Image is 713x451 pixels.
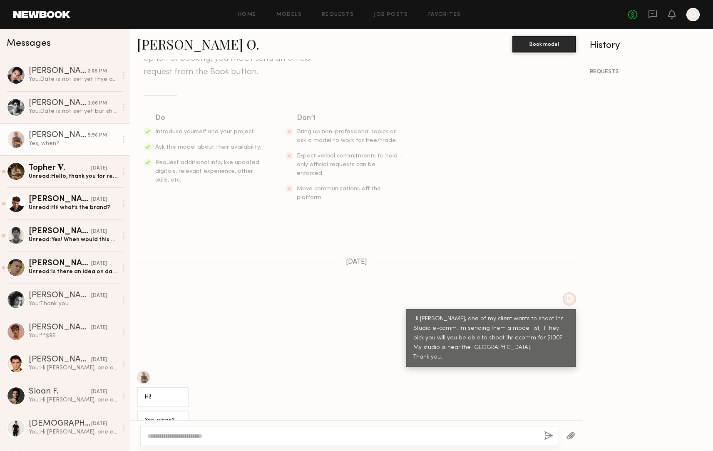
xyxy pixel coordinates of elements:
[155,160,259,183] span: Request additional info, like updated digitals, relevant experience, other skills, etc.
[297,153,402,176] span: Expect verbal commitments to hold - only official requests can be enforced.
[91,228,107,236] div: [DATE]
[590,69,706,75] div: REQUESTS
[144,416,181,426] div: Yes, when?
[29,172,117,180] div: Unread: Hello, thank you for reaching out! That works for me, when is the shoot date? Thank you s...
[29,420,91,428] div: [DEMOGRAPHIC_DATA][PERSON_NAME]
[686,8,700,21] a: D
[512,36,576,52] button: Book model
[88,100,107,107] div: 2:06 PM
[29,332,117,340] div: You: **$95
[155,145,261,150] span: Ask the model about their availability.
[137,35,259,53] a: [PERSON_NAME] O.
[91,356,107,364] div: [DATE]
[413,314,569,362] div: Hi [PERSON_NAME], one of my client wants to shoot 1hr Studio e-comm. Im sending them a model list...
[590,41,706,50] div: History
[428,12,461,17] a: Favorites
[88,132,107,140] div: 5:56 PM
[297,129,397,143] span: Bring up non-professional topics or ask a model to work for free/trade.
[29,300,117,308] div: You: Thank you.
[29,388,91,396] div: Sloan F.
[346,259,367,266] span: [DATE]
[144,393,181,402] div: Hi!
[91,324,107,332] div: [DATE]
[87,67,107,75] div: 2:08 PM
[322,12,354,17] a: Requests
[91,388,107,396] div: [DATE]
[29,292,91,300] div: [PERSON_NAME]
[29,131,88,140] div: [PERSON_NAME] O.
[29,268,117,276] div: Unread: Is there an idea on day??
[7,39,51,48] span: Messages
[29,204,117,212] div: Unread: Hi! what’s the brand?
[155,112,262,124] div: Do
[29,396,117,404] div: You: Hi [PERSON_NAME], one of my client wants to shoot 1hr Studio e-comm. Im sending them a model...
[29,140,117,147] div: Yes, when?
[276,12,302,17] a: Models
[29,163,91,172] div: Topher 𝐕.
[91,164,107,172] div: [DATE]
[29,107,117,115] div: You: Date is not set yet but should be this month.
[29,227,91,236] div: [PERSON_NAME]
[29,428,117,436] div: You: Hi [PERSON_NAME], one of my client wants to shoot 1hr Studio e-comm. Im sending them a model...
[29,67,87,75] div: [PERSON_NAME]
[155,129,255,135] span: Introduce yourself and your project.
[29,99,88,107] div: [PERSON_NAME]
[91,260,107,268] div: [DATE]
[374,12,408,17] a: Job Posts
[91,292,107,300] div: [DATE]
[29,356,91,364] div: [PERSON_NAME]
[512,40,576,47] a: Book model
[297,186,381,200] span: Move communications off the platform.
[29,324,91,332] div: [PERSON_NAME]
[29,259,91,268] div: [PERSON_NAME]
[238,12,256,17] a: Home
[29,195,91,204] div: [PERSON_NAME]
[29,236,117,244] div: Unread: Yes! When would this be?
[29,364,117,372] div: You: Hi [PERSON_NAME], one of my client wants to shoot 1hr Studio e-comm. Im sending them a model...
[91,420,107,428] div: [DATE]
[29,75,117,83] div: You: Date is not set yet thye are still collecting samples. will send them your info will let you...
[297,112,403,124] div: Don’t
[91,196,107,204] div: [DATE]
